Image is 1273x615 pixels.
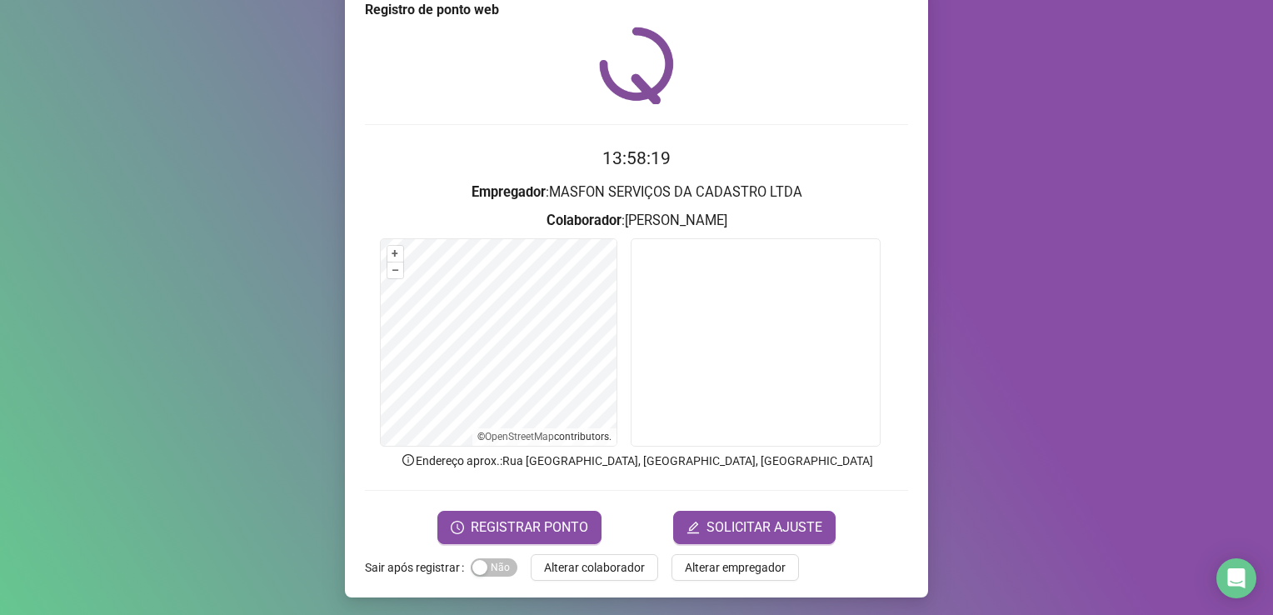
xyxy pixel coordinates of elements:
button: Alterar colaborador [531,554,658,581]
label: Sair após registrar [365,554,471,581]
time: 13:58:19 [602,148,671,168]
span: info-circle [401,452,416,467]
button: – [387,262,403,278]
h3: : MASFON SERVIÇOS DA CADASTRO LTDA [365,182,908,203]
span: edit [686,521,700,534]
span: SOLICITAR AJUSTE [706,517,822,537]
span: clock-circle [451,521,464,534]
img: QRPoint [599,27,674,104]
button: + [387,246,403,262]
strong: Empregador [472,184,546,200]
li: © contributors. [477,431,612,442]
strong: Colaborador [547,212,622,228]
h3: : [PERSON_NAME] [365,210,908,232]
span: Alterar colaborador [544,558,645,577]
span: Alterar empregador [685,558,786,577]
button: Alterar empregador [671,554,799,581]
span: REGISTRAR PONTO [471,517,588,537]
p: Endereço aprox. : Rua [GEOGRAPHIC_DATA], [GEOGRAPHIC_DATA], [GEOGRAPHIC_DATA] [365,452,908,470]
div: Open Intercom Messenger [1216,558,1256,598]
a: OpenStreetMap [485,431,554,442]
button: editSOLICITAR AJUSTE [673,511,836,544]
button: REGISTRAR PONTO [437,511,602,544]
